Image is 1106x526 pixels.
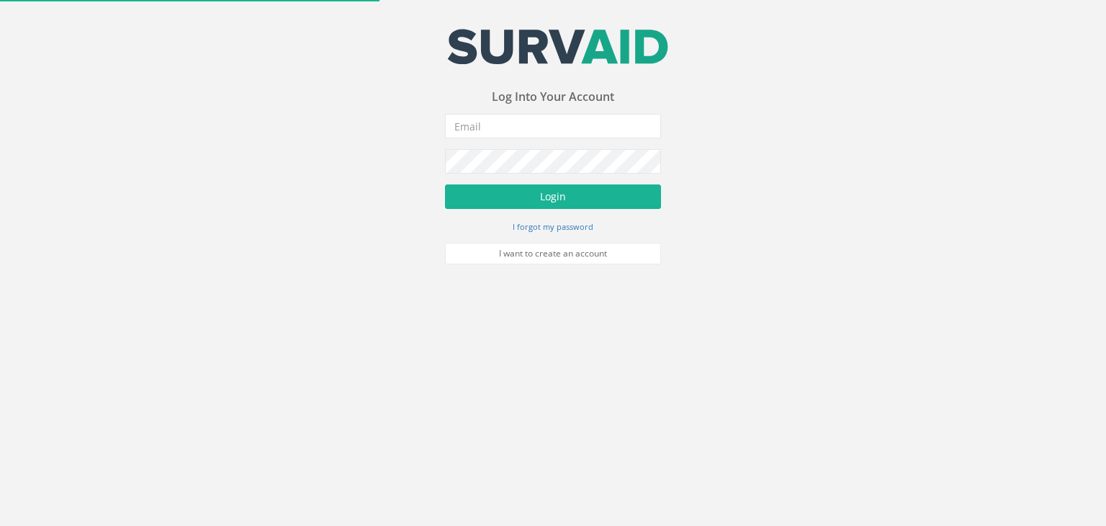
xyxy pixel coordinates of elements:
button: Login [445,184,661,209]
a: I want to create an account [445,243,661,264]
input: Email [445,114,661,138]
a: I forgot my password [513,220,593,233]
small: I forgot my password [513,221,593,232]
h3: Log Into Your Account [445,91,661,104]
